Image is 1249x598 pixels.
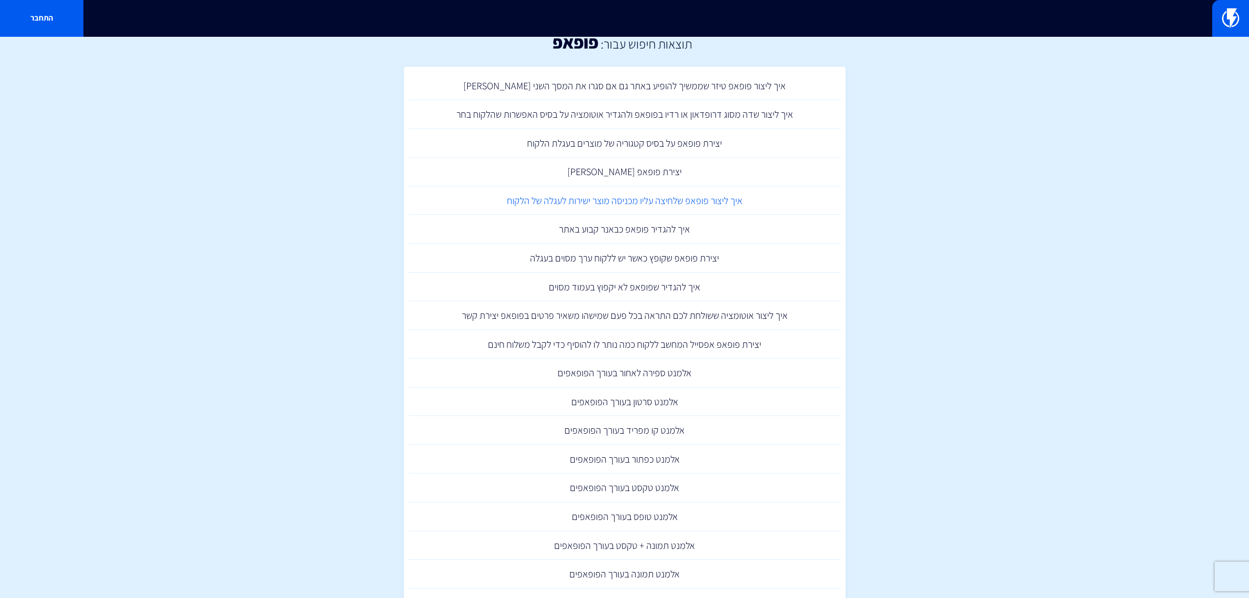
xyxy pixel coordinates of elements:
a: אלמנט קו מפריד בעורך הפופאפים [409,416,841,445]
a: יצירת פופאפ על בסיס קטגוריה של מוצרים בעגלת הלקוח [409,129,841,158]
a: אלמנט כפתור בעורך הפופאפים [409,445,841,474]
a: יצירת פופאפ שקופץ כאשר יש ללקוח ערך מסוים בעגלה [409,244,841,273]
a: אלמנט סרטון בעורך הפופאפים [409,388,841,416]
a: אלמנט תמונה בעורך הפופאפים [409,560,841,589]
a: איך ליצור פופאפ שלחיצה עליו מכניסה מוצר ישירות לעגלה של הלקוח [409,186,841,215]
a: איך ליצור שדה מסוג דרופדאון או רדיו בפופאפ ולהגדיר אוטומציה על בסיס האפשרות שהלקוח בחר [409,100,841,129]
a: אלמנט ספירה לאחור בעורך הפופאפים [409,359,841,388]
a: יצירת פופאפ [PERSON_NAME] [409,157,841,186]
a: איך ליצור פופאפ טיזר שממשיך להופיע באתר גם אם סגרו את המסך השני [PERSON_NAME] [409,72,841,101]
a: יצירת פופאפ אפסייל המחשב ללקוח כמה נותר לו להוסיף כדי לקבל משלוח חינם [409,330,841,359]
a: איך להגדיר שפופאפ לא יקפוץ בעמוד מסוים [409,273,841,302]
a: איך ליצור אוטומציה ששולחת לכם התראה בכל פעם שמישהו משאיר פרטים בפופאפ יצירת קשר [409,301,841,330]
a: אלמנט טקסט בעורך הפופאפים [409,473,841,502]
h1: פופאפ [553,32,598,52]
a: איך להגדיר פופאפ כבאנר קבוע באתר [409,215,841,244]
a: אלמנט טופס בעורך הפופאפים [409,502,841,531]
h2: תוצאות חיפוש עבור: [598,37,692,51]
a: אלמנט תמונה + טקסט בעורך הפופאפים [409,531,841,560]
